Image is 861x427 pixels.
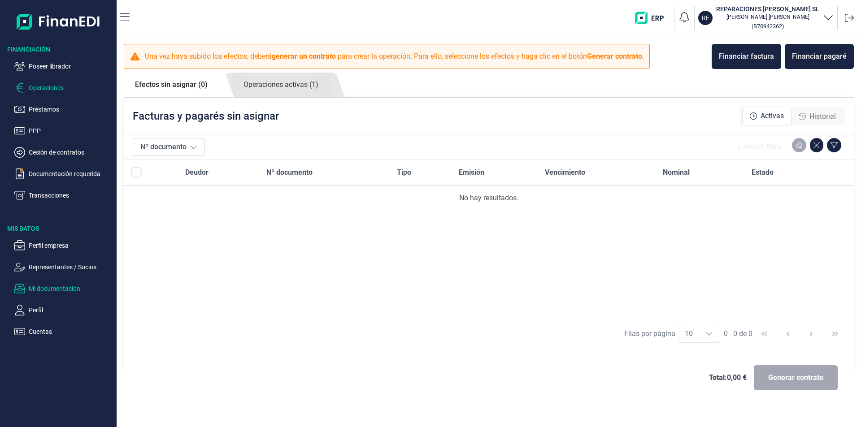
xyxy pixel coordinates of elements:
[185,167,209,178] span: Deudor
[14,305,113,315] button: Perfil
[133,138,205,156] button: Nº documento
[131,167,142,178] div: All items unselected
[29,61,113,72] p: Poseer librador
[14,262,113,272] button: Representantes / Socios
[266,167,313,178] span: Nº documento
[716,4,819,13] h3: REPARACIONES [PERSON_NAME] SL
[663,167,690,178] span: Nominal
[14,125,113,136] button: PPP
[29,305,113,315] p: Perfil
[545,167,585,178] span: Vencimiento
[635,12,670,24] img: erp
[232,73,330,97] a: Operaciones activas (1)
[14,104,113,115] button: Préstamos
[131,193,847,203] div: No hay resultados.
[397,167,411,178] span: Tipo
[14,190,113,201] button: Transacciones
[742,107,791,125] div: Activas
[14,61,113,72] button: Poseer librador
[133,109,279,123] p: Facturas y pagarés sin asignar
[716,13,819,21] p: [PERSON_NAME] [PERSON_NAME]
[587,52,642,60] b: Generar contrato
[709,372,747,383] span: Total: 0,00 €
[753,323,775,345] button: First Page
[29,168,113,179] p: Documentación requerida
[824,323,846,345] button: Last Page
[29,240,113,251] p: Perfil empresa
[698,325,720,342] div: Choose
[785,44,854,69] button: Financiar pagaré
[14,168,113,179] button: Documentación requerida
[702,13,709,22] p: RE
[800,323,822,345] button: Next Page
[124,73,219,97] a: Efectos sin asignar (0)
[14,283,113,294] button: Mi documentación
[17,7,100,36] img: Logo de aplicación
[29,190,113,201] p: Transacciones
[791,108,843,125] div: Historial
[14,326,113,337] button: Cuentas
[761,111,784,121] span: Activas
[29,125,113,136] p: PPP
[792,51,847,62] div: Financiar pagaré
[719,51,774,62] div: Financiar factura
[459,167,484,178] span: Emisión
[777,323,799,345] button: Previous Page
[752,23,784,30] small: Copiar cif
[14,147,113,158] button: Cesión de contratos
[29,82,113,93] p: Operaciones
[29,104,113,115] p: Préstamos
[14,82,113,93] button: Operaciones
[29,326,113,337] p: Cuentas
[809,111,836,122] span: Historial
[14,240,113,251] button: Perfil empresa
[145,51,644,62] p: Una vez haya subido los efectos, deberá para crear la operación. Para ello, seleccione los efecto...
[724,330,752,337] span: 0 - 0 de 0
[624,328,675,339] div: Filas por página
[29,283,113,294] p: Mi documentación
[712,44,781,69] button: Financiar factura
[29,147,113,158] p: Cesión de contratos
[272,52,336,60] b: generar un contrato
[29,262,113,272] p: Representantes / Socios
[752,167,774,178] span: Estado
[698,4,834,31] button: REREPARACIONES [PERSON_NAME] SL[PERSON_NAME] [PERSON_NAME](B70942362)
